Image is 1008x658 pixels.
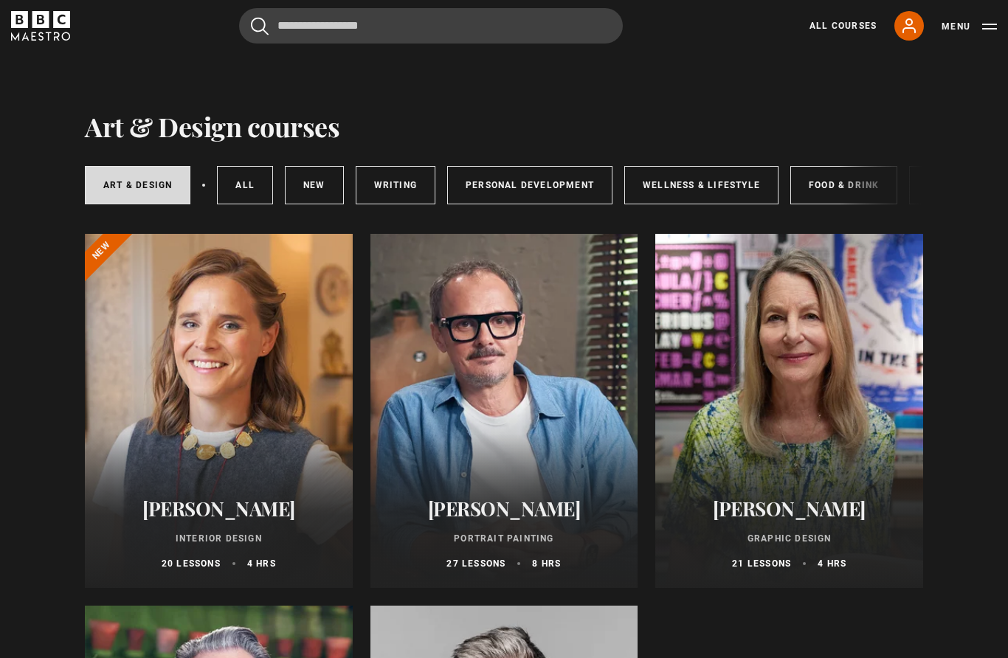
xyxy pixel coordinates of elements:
a: Personal Development [447,166,612,204]
button: Submit the search query [251,17,269,35]
p: 4 hrs [247,557,276,570]
a: [PERSON_NAME] Interior Design 20 lessons 4 hrs New [85,234,353,588]
h2: [PERSON_NAME] [103,497,335,520]
p: Interior Design [103,532,335,545]
a: Food & Drink [790,166,897,204]
p: 27 lessons [446,557,505,570]
a: New [285,166,344,204]
p: Graphic Design [673,532,905,545]
h2: [PERSON_NAME] [673,497,905,520]
p: 4 hrs [818,557,846,570]
button: Toggle navigation [942,19,997,34]
p: 20 lessons [162,557,221,570]
a: [PERSON_NAME] Portrait Painting 27 lessons 8 hrs [370,234,638,588]
a: Art & Design [85,166,190,204]
a: Wellness & Lifestyle [624,166,779,204]
a: [PERSON_NAME] Graphic Design 21 lessons 4 hrs [655,234,923,588]
a: All [217,166,273,204]
input: Search [239,8,623,44]
p: 8 hrs [532,557,561,570]
a: All Courses [809,19,877,32]
h2: [PERSON_NAME] [388,497,621,520]
h1: Art & Design courses [85,111,339,142]
a: Writing [356,166,435,204]
p: 21 lessons [732,557,791,570]
svg: BBC Maestro [11,11,70,41]
p: Portrait Painting [388,532,621,545]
